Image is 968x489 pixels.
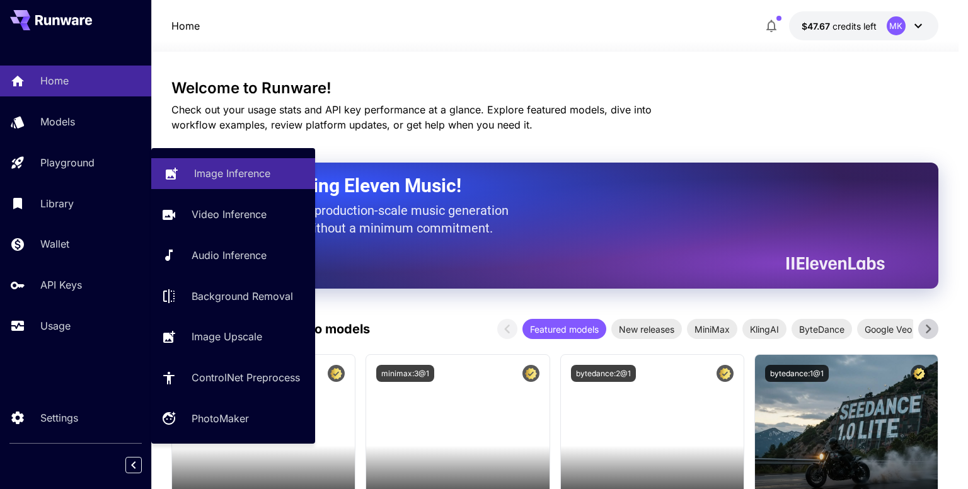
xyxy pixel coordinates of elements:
[194,166,270,181] p: Image Inference
[792,323,852,336] span: ByteDance
[40,410,78,425] p: Settings
[376,365,434,382] button: minimax:3@1
[40,277,82,292] p: API Keys
[687,323,737,336] span: MiniMax
[171,79,938,97] h3: Welcome to Runware!
[171,18,200,33] nav: breadcrumb
[151,321,315,352] a: Image Upscale
[192,370,300,385] p: ControlNet Preprocess
[192,411,249,426] p: PhotoMaker
[125,457,142,473] button: Collapse sidebar
[151,158,315,189] a: Image Inference
[717,365,734,382] button: Certified Model – Vetted for best performance and includes a commercial license.
[887,16,906,35] div: MK
[911,365,928,382] button: Certified Model – Vetted for best performance and includes a commercial license.
[192,207,267,222] p: Video Inference
[203,174,875,198] h2: Now Supporting Eleven Music!
[151,403,315,434] a: PhotoMaker
[765,365,829,382] button: bytedance:1@1
[151,280,315,311] a: Background Removal
[40,73,69,88] p: Home
[151,362,315,393] a: ControlNet Preprocess
[789,11,938,40] button: $47.66592
[203,202,518,237] p: The only way to get production-scale music generation from Eleven Labs without a minimum commitment.
[611,323,682,336] span: New releases
[171,103,652,131] span: Check out your usage stats and API key performance at a glance. Explore featured models, dive int...
[40,236,69,251] p: Wallet
[802,20,877,33] div: $47.66592
[522,365,539,382] button: Certified Model – Vetted for best performance and includes a commercial license.
[192,329,262,344] p: Image Upscale
[328,365,345,382] button: Certified Model – Vetted for best performance and includes a commercial license.
[192,248,267,263] p: Audio Inference
[40,318,71,333] p: Usage
[40,155,95,170] p: Playground
[742,323,786,336] span: KlingAI
[833,21,877,32] span: credits left
[857,323,919,336] span: Google Veo
[151,240,315,271] a: Audio Inference
[151,199,315,230] a: Video Inference
[135,454,151,476] div: Collapse sidebar
[522,323,606,336] span: Featured models
[571,365,636,382] button: bytedance:2@1
[192,289,293,304] p: Background Removal
[40,196,74,211] p: Library
[40,114,75,129] p: Models
[802,21,833,32] span: $47.67
[171,18,200,33] p: Home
